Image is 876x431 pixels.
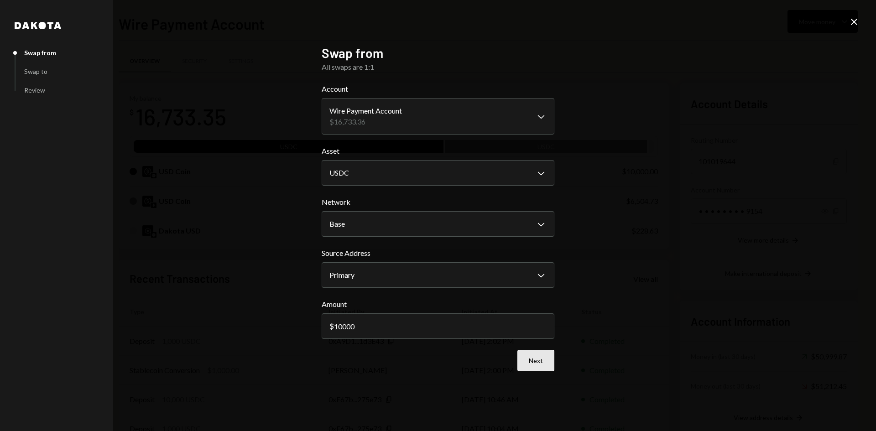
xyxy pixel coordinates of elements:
div: Swap to [24,68,47,75]
button: Asset [322,160,554,186]
label: Network [322,197,554,208]
div: All swaps are 1:1 [322,62,554,73]
input: 0.00 [322,313,554,339]
label: Account [322,83,554,94]
button: Account [322,98,554,135]
h2: Swap from [322,44,554,62]
label: Amount [322,299,554,310]
button: Network [322,211,554,237]
label: Asset [322,145,554,156]
div: $ [329,322,334,330]
div: Swap from [24,49,56,57]
button: Next [517,350,554,371]
label: Source Address [322,248,554,259]
div: Review [24,86,45,94]
button: Source Address [322,262,554,288]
